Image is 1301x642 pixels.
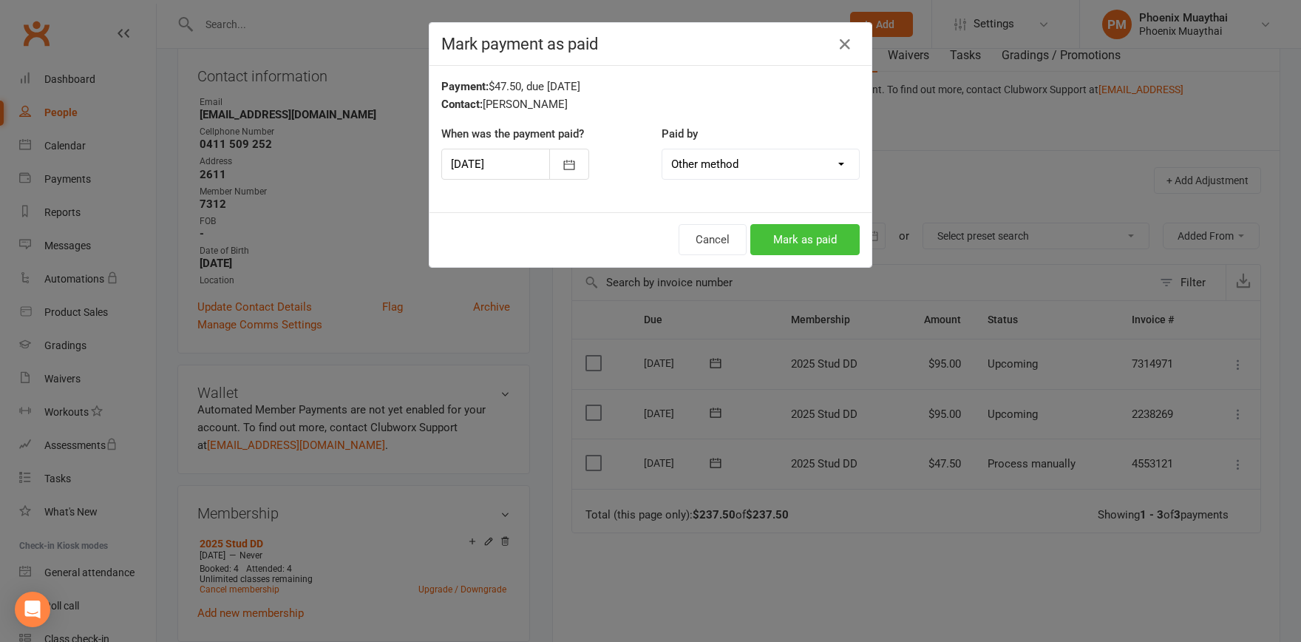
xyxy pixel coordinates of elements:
[833,33,857,56] button: Close
[15,592,50,627] div: Open Intercom Messenger
[441,98,483,111] strong: Contact:
[441,78,860,95] div: $47.50, due [DATE]
[662,125,698,143] label: Paid by
[441,95,860,113] div: [PERSON_NAME]
[679,224,747,255] button: Cancel
[441,80,489,93] strong: Payment:
[441,125,584,143] label: When was the payment paid?
[441,35,860,53] h4: Mark payment as paid
[750,224,860,255] button: Mark as paid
